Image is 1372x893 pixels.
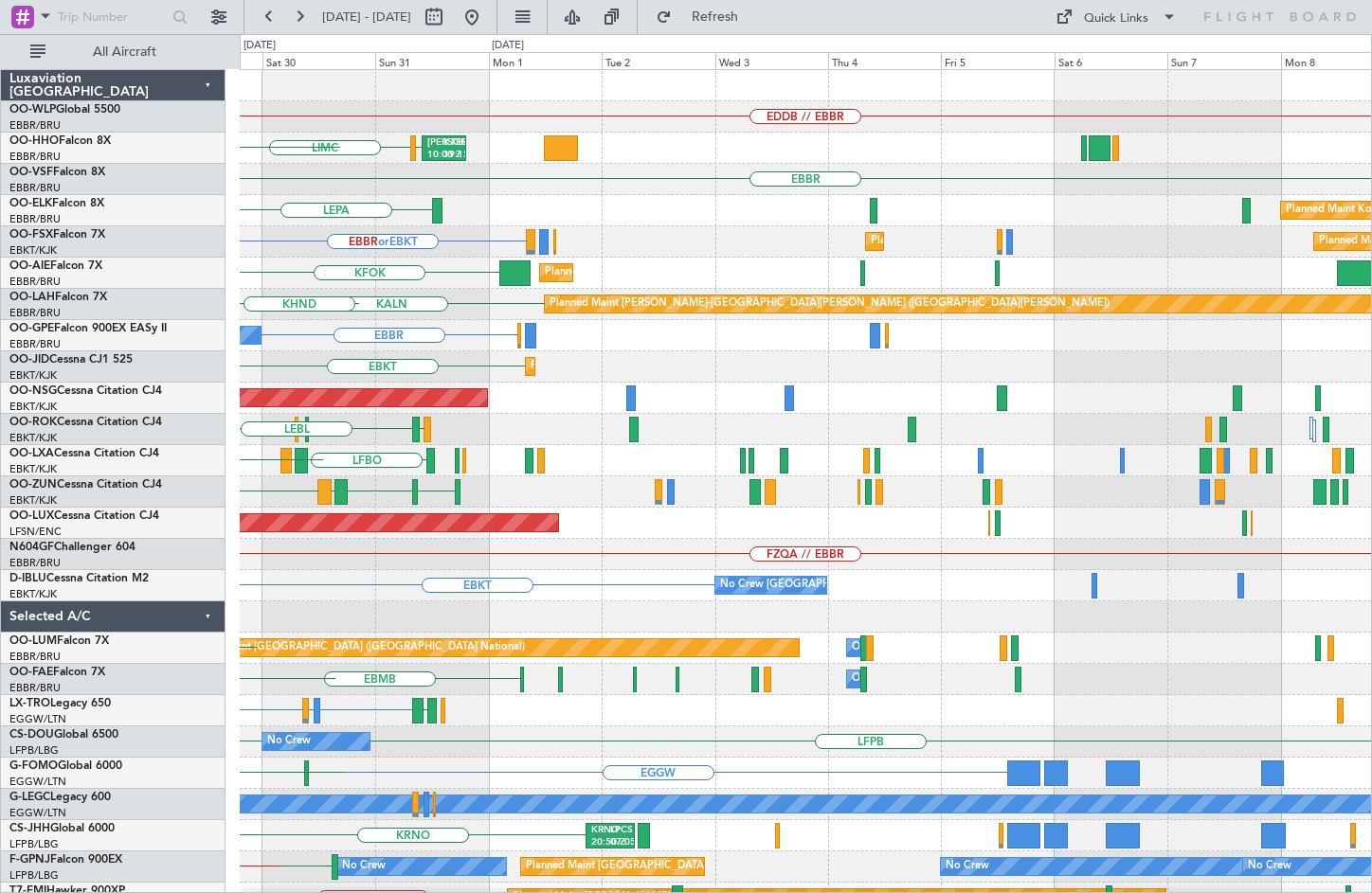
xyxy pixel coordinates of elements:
a: OO-LXACessna Citation CJ4 [9,448,159,459]
span: OO-LXA [9,448,54,459]
div: Owner Melsbroek Air Base [852,634,981,662]
button: All Aircraft [21,37,206,67]
div: LPCS [610,824,629,837]
span: N604GF [9,542,54,553]
div: Fri 5 [941,52,1054,69]
a: EBBR/BRU [9,337,61,351]
a: OO-VSFFalcon 8X [9,167,105,178]
a: EBBR/BRU [9,556,61,570]
a: EBKT/KJK [9,431,57,445]
a: LFPB/LBG [9,837,59,851]
div: Sat 6 [1055,52,1167,69]
a: OO-NSGCessna Citation CJ4 [9,385,162,397]
span: G-LEGC [9,792,50,803]
a: CS-JHHGlobal 6000 [9,823,115,834]
span: OO-ELK [9,198,52,209]
div: Mon 1 [489,52,602,69]
div: Planned Maint [PERSON_NAME]-[GEOGRAPHIC_DATA][PERSON_NAME] ([GEOGRAPHIC_DATA][PERSON_NAME]) [550,290,1110,318]
span: F-GPNJ [9,854,50,866]
a: EGGW/LTN [9,712,66,726]
a: EBBR/BRU [9,681,61,695]
a: EBBR/BRU [9,181,61,195]
a: EBBR/BRU [9,212,61,226]
a: OO-ELKFalcon 8X [9,198,104,209]
a: OO-LAHFalcon 7X [9,292,107,303]
span: OO-JID [9,354,49,366]
div: Planned Maint [GEOGRAPHIC_DATA] ([GEOGRAPHIC_DATA] National) [182,634,525,662]
a: OO-WLPGlobal 5500 [9,104,120,116]
a: OO-JIDCessna CJ1 525 [9,354,133,366]
div: No Crew [GEOGRAPHIC_DATA] ([GEOGRAPHIC_DATA] National) [720,571,1038,599]
span: OO-VSF [9,167,53,178]
div: 10:00 Z [427,149,443,162]
a: OO-LUXCessna Citation CJ4 [9,510,159,522]
a: G-FOMOGlobal 6000 [9,760,122,772]
a: LFPB/LBG [9,868,59,883]
span: OO-NSG [9,385,57,397]
span: OO-LAH [9,292,55,303]
div: No Crew [1248,852,1291,881]
span: OO-HHO [9,135,59,147]
span: D-IBLU [9,573,46,584]
a: LFPB/LBG [9,743,59,758]
a: OO-FAEFalcon 7X [9,667,105,678]
a: EBKT/KJK [9,368,57,383]
a: EGGW/LTN [9,775,66,789]
div: Sat 30 [262,52,375,69]
div: No Crew [342,852,386,881]
span: CS-DOU [9,729,54,741]
a: EGGW/LTN [9,806,66,820]
div: Sun 31 [375,52,488,69]
span: OO-ROK [9,417,57,428]
div: Owner Melsbroek Air Base [852,665,981,693]
div: Sun 7 [1167,52,1280,69]
div: [DATE] [492,38,524,54]
a: EBKT/KJK [9,493,57,508]
a: EBBR/BRU [9,118,61,133]
a: EBKT/KJK [9,587,57,601]
span: OO-ZUN [9,479,57,491]
div: Tue 2 [602,52,714,69]
span: OO-FAE [9,667,53,678]
div: 07:05 Z [610,836,629,849]
span: G-FOMO [9,760,58,772]
button: Refresh [647,2,761,32]
a: OO-FSXFalcon 7X [9,229,105,241]
a: EBBR/BRU [9,306,61,320]
a: D-IBLUCessna Citation M2 [9,573,149,584]
a: OO-LUMFalcon 7X [9,635,109,647]
span: OO-AIE [9,260,50,272]
span: OO-WLP [9,104,56,116]
div: Wed 3 [715,52,828,69]
div: 20:50 Z [591,836,610,849]
div: Quick Links [1084,9,1148,28]
div: Planned Maint Kortrijk-[GEOGRAPHIC_DATA] [871,227,1092,256]
div: No Crew [267,727,311,756]
a: OO-HHOFalcon 8X [9,135,111,147]
button: Quick Links [1046,2,1186,32]
a: F-GPNJFalcon 900EX [9,854,122,866]
span: OO-LUM [9,635,57,647]
a: EBKT/KJK [9,462,57,476]
span: LX-TRO [9,698,50,709]
div: Planned Maint [GEOGRAPHIC_DATA] ([GEOGRAPHIC_DATA]) [545,259,843,287]
a: EBBR/BRU [9,275,61,289]
a: EBBR/BRU [9,650,61,664]
span: Refresh [676,10,755,24]
div: [DATE] [244,38,276,54]
a: CS-DOUGlobal 6500 [9,729,118,741]
a: G-LEGCLegacy 600 [9,792,111,803]
div: KTEB [443,136,460,150]
a: EBKT/KJK [9,243,57,258]
div: 19:15 Z [443,149,460,162]
a: OO-GPEFalcon 900EX EASy II [9,323,167,334]
span: OO-FSX [9,229,53,241]
div: Planned Maint [GEOGRAPHIC_DATA] ([GEOGRAPHIC_DATA]) [526,852,824,881]
div: No Crew [946,852,989,881]
a: LFSN/ENC [9,525,62,539]
span: CS-JHH [9,823,50,834]
a: OO-ROKCessna Citation CJ4 [9,417,162,428]
span: [DATE] - [DATE] [322,9,411,26]
span: All Aircraft [49,45,200,59]
div: KRNO [591,824,610,837]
